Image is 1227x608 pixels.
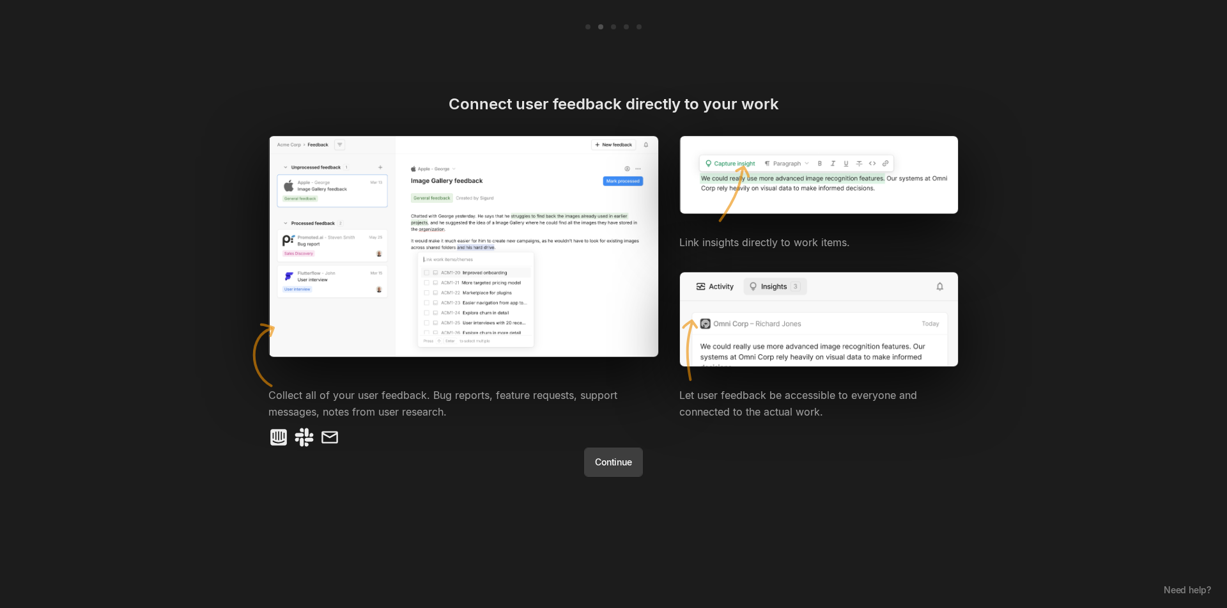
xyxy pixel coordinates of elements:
[243,323,291,387] img: svg%3e
[679,235,959,251] div: Link insights directly to work items.
[702,163,761,222] img: svg%3e
[682,319,698,381] img: svg%3e
[1157,581,1217,598] button: Need help?
[268,136,659,357] img: feedback_screen_20231102.png
[679,387,959,448] div: Let user feedback be accessible to everyone and connected to the actual work.
[449,94,779,115] div: Connect user feedback directly to your work
[679,272,959,367] img: insights_tab_20231102.png
[584,448,642,477] button: Continue
[268,387,659,448] div: Collect all of your user feedback. Bug reports, feature requests, support messages, notes from us...
[679,136,959,214] img: link_insights_20231102.png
